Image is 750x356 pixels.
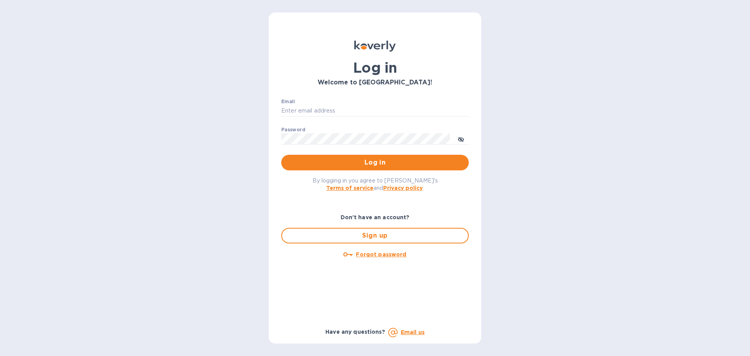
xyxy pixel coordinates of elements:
[281,99,295,104] label: Email
[288,231,462,240] span: Sign up
[453,131,469,147] button: toggle password visibility
[326,185,373,191] a: Terms of service
[354,41,396,52] img: Koverly
[356,251,406,258] u: Forgot password
[281,59,469,76] h1: Log in
[325,329,385,335] b: Have any questions?
[281,155,469,170] button: Log in
[312,177,438,191] span: By logging in you agree to [PERSON_NAME]'s and .
[281,127,305,132] label: Password
[401,329,425,335] a: Email us
[281,228,469,243] button: Sign up
[281,79,469,86] h3: Welcome to [GEOGRAPHIC_DATA]!
[383,185,423,191] a: Privacy policy
[281,105,469,117] input: Enter email address
[341,214,410,220] b: Don't have an account?
[287,158,462,167] span: Log in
